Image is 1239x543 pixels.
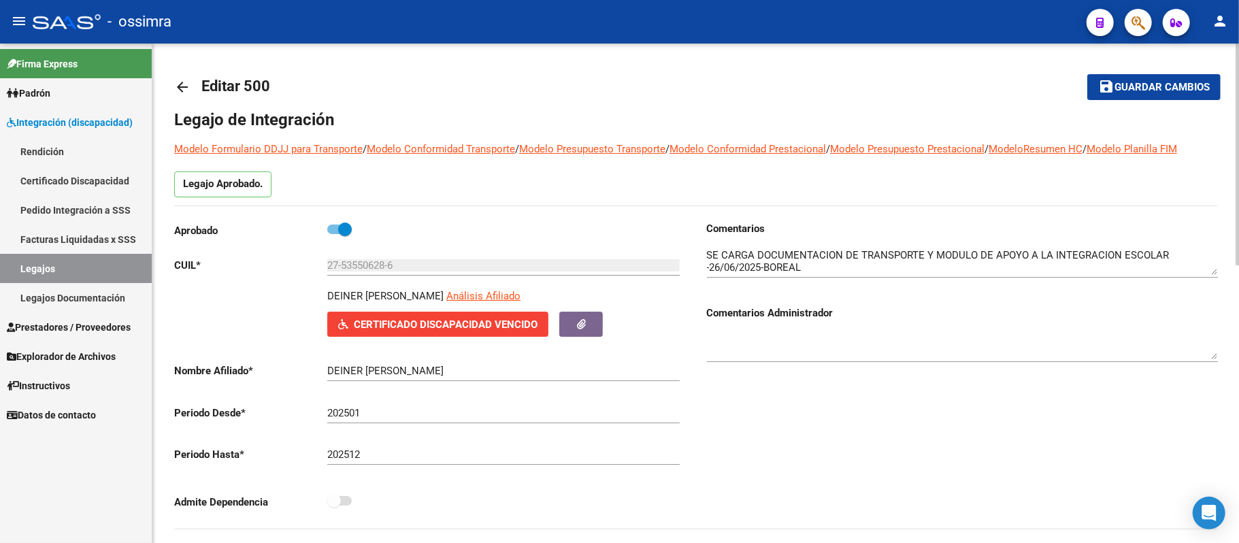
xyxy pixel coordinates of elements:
a: Modelo Formulario DDJJ para Transporte [174,143,363,155]
p: DEINER [PERSON_NAME] [327,289,444,303]
button: Guardar cambios [1087,74,1221,99]
span: Análisis Afiliado [446,290,521,302]
span: Guardar cambios [1114,82,1210,94]
mat-icon: arrow_back [174,79,191,95]
span: Instructivos [7,378,70,393]
p: Periodo Desde [174,406,327,421]
a: Modelo Conformidad Transporte [367,143,515,155]
span: - ossimra [108,7,171,37]
span: Firma Express [7,56,78,71]
a: Modelo Planilla FIM [1087,143,1177,155]
span: Padrón [7,86,50,101]
a: Modelo Conformidad Prestacional [670,143,826,155]
a: Modelo Presupuesto Transporte [519,143,665,155]
mat-icon: person [1212,13,1228,29]
h3: Comentarios Administrador [707,306,1218,320]
span: Integración (discapacidad) [7,115,133,130]
mat-icon: save [1098,78,1114,95]
mat-icon: menu [11,13,27,29]
span: Prestadores / Proveedores [7,320,131,335]
p: Legajo Aprobado. [174,171,271,197]
a: Modelo Presupuesto Prestacional [830,143,985,155]
p: Admite Dependencia [174,495,327,510]
div: Open Intercom Messenger [1193,497,1225,529]
span: Editar 500 [201,78,270,95]
h1: Legajo de Integración [174,109,1217,131]
span: Explorador de Archivos [7,349,116,364]
span: Certificado Discapacidad Vencido [354,318,538,331]
p: Aprobado [174,223,327,238]
p: Nombre Afiliado [174,363,327,378]
a: ModeloResumen HC [989,143,1083,155]
button: Certificado Discapacidad Vencido [327,312,548,337]
p: CUIL [174,258,327,273]
p: Periodo Hasta [174,447,327,462]
h3: Comentarios [707,221,1218,236]
span: Datos de contacto [7,408,96,423]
